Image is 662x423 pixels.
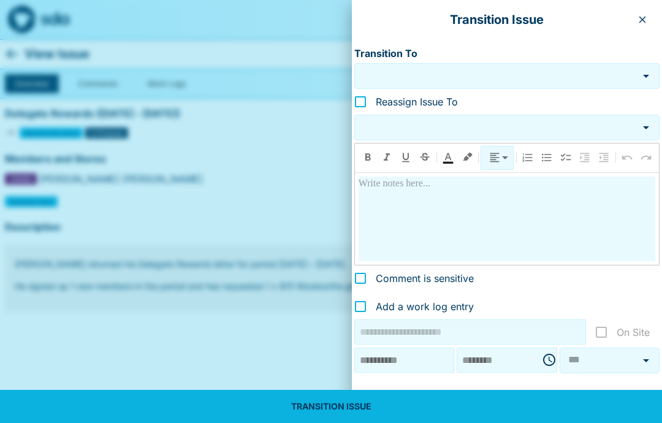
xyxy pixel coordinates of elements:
div: Text alignments [481,146,514,170]
span: Comment is sensitive [376,271,474,286]
input: Choose date, selected date is 18 Aug 2025 [357,351,451,370]
span: On Site [617,325,650,340]
button: Open [637,67,655,85]
span: Add a work log entry [376,299,474,314]
span: Reassign Issue To [376,94,458,109]
p: Transition Issue [362,10,633,29]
